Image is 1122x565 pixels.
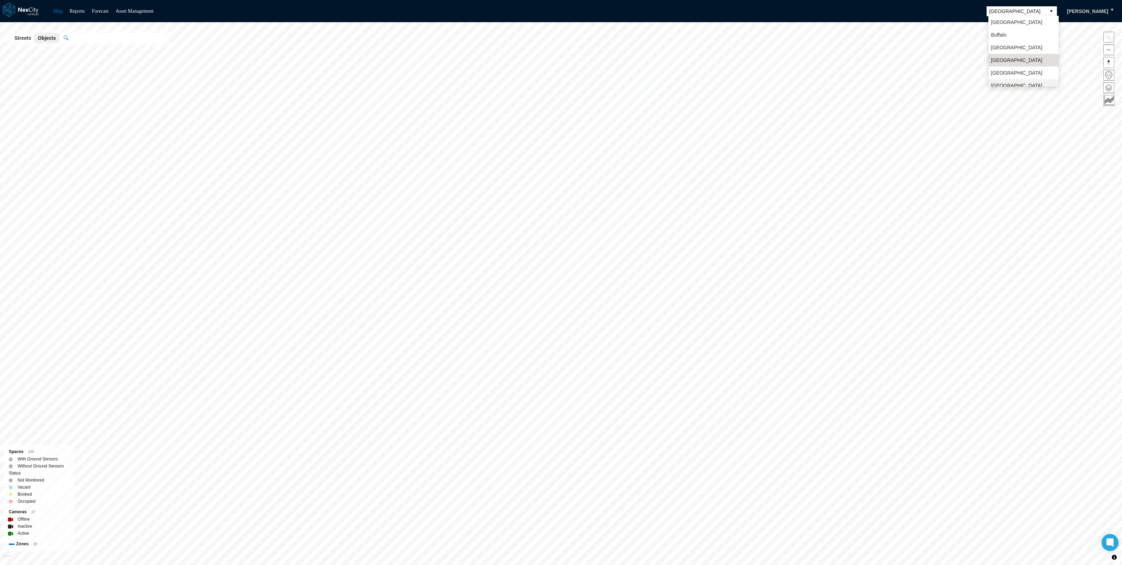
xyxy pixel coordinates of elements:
div: Status [9,470,69,477]
span: Streets [14,34,31,42]
span: Toggle attribution [1112,553,1116,561]
span: [PERSON_NAME] [1067,8,1108,15]
a: Asset Management [116,8,154,14]
span: Buffalo [991,31,1006,38]
span: Reset bearing to north [1104,57,1114,68]
a: Reports [70,8,85,14]
span: 17 [31,510,35,514]
span: Objects [38,34,56,42]
div: Zones [9,540,69,548]
div: Cameras [9,508,69,516]
span: Zoom out [1104,45,1114,55]
label: Occupied [18,498,36,505]
span: 35 [33,542,37,546]
label: Booked [18,491,32,498]
button: Layers management [1103,82,1114,93]
span: [GEOGRAPHIC_DATA] [991,57,1043,64]
span: [GEOGRAPHIC_DATA] [991,19,1043,26]
button: Streets [11,33,34,43]
button: Zoom in [1103,32,1114,43]
a: Mapbox homepage [3,555,11,563]
button: Objects [34,33,59,43]
button: [PERSON_NAME] [1060,5,1116,17]
label: Inactive [18,523,32,530]
span: 135 [28,450,34,454]
label: With Ground Sensors [18,456,58,463]
a: Forecast [92,8,108,14]
div: Spaces [9,448,69,456]
button: Zoom out [1103,44,1114,55]
span: [GEOGRAPHIC_DATA] [991,69,1043,76]
a: Map [53,8,63,14]
button: select [1046,6,1057,16]
button: Reset bearing to north [1103,57,1114,68]
label: Active [18,530,29,537]
label: Not Monitored [18,477,44,484]
button: Key metrics [1103,95,1114,106]
span: [GEOGRAPHIC_DATA][PERSON_NAME] [991,82,1056,96]
span: [GEOGRAPHIC_DATA] [989,8,1043,15]
label: Vacant [18,484,30,491]
button: Home [1103,70,1114,81]
span: [GEOGRAPHIC_DATA] [991,44,1043,51]
button: Toggle attribution [1110,553,1118,561]
label: Without Ground Sensors [18,463,64,470]
label: Offline [18,516,30,523]
span: Zoom in [1104,32,1114,42]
